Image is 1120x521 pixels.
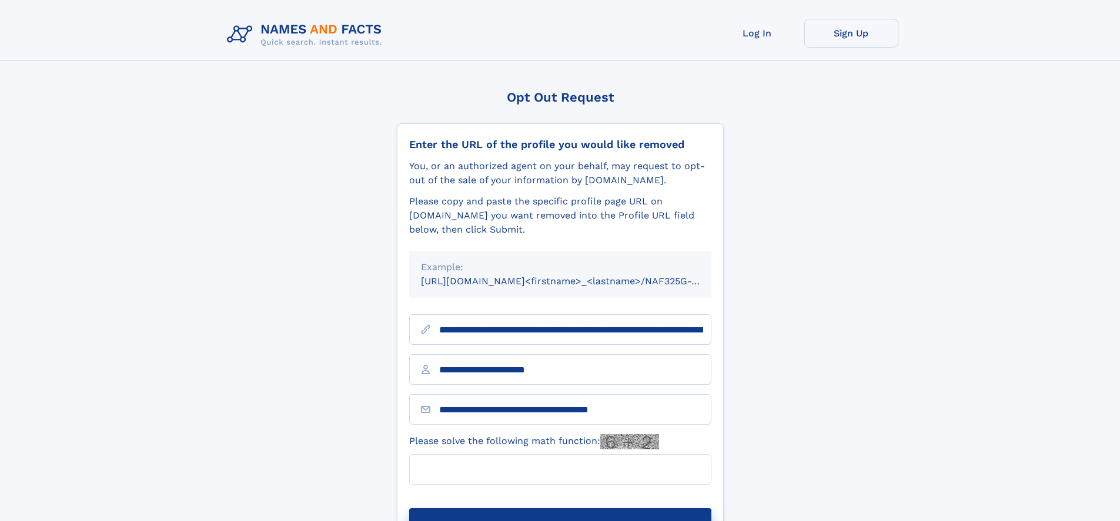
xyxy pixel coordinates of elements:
div: Enter the URL of the profile you would like removed [409,138,711,151]
div: You, or an authorized agent on your behalf, may request to opt-out of the sale of your informatio... [409,159,711,187]
label: Please solve the following math function: [409,434,659,449]
a: Sign Up [804,19,898,48]
a: Log In [710,19,804,48]
div: Please copy and paste the specific profile page URL on [DOMAIN_NAME] you want removed into the Pr... [409,194,711,237]
small: [URL][DOMAIN_NAME]<firstname>_<lastname>/NAF325G-xxxxxxxx [421,275,734,287]
div: Opt Out Request [397,90,724,105]
img: Logo Names and Facts [222,19,392,51]
div: Example: [421,260,700,274]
